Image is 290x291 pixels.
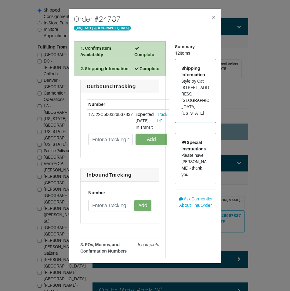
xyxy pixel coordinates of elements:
h6: Outbound Tracking [87,84,153,89]
span: × [212,13,216,21]
button: Close [207,9,221,26]
span: Shipping Information [181,66,205,77]
strong: Complete [134,46,154,57]
p: Please have [PERSON_NAME] - thank you! [181,152,210,178]
strong: 2. Shipping Information [80,66,129,71]
strong: 3. POs, Memos, and Confirmation Numbers [80,242,127,253]
h4: Order # 24787 [74,14,131,25]
h6: Inbound Tracking [87,172,153,178]
span: Special Instructions [181,140,206,151]
th: Number [87,188,133,198]
button: Add [136,134,167,145]
div: 12 items [175,50,216,56]
div: Summary [175,44,216,50]
th: Number [87,100,134,110]
strong: 1. Confirm Item Availability [80,46,111,57]
a: Track [157,112,167,123]
input: Enter a Tracking Number [88,134,133,145]
address: Style by Cat [STREET_ADDRESS] [GEOGRAPHIC_DATA][US_STATE] [181,78,210,117]
button: Add [134,200,151,211]
button: Ask Garmentier About This Order [175,194,216,210]
input: Enter a Tracking Number [88,200,131,211]
div: In Transit [136,124,154,131]
span: [US_STATE] - [GEOGRAPHIC_DATA] [74,26,131,31]
div: Expected [DATE] [136,111,154,124]
td: 1ZJ22C500326567837 [87,110,134,132]
em: Incomplete [138,242,159,247]
strong: Complete [134,66,159,71]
